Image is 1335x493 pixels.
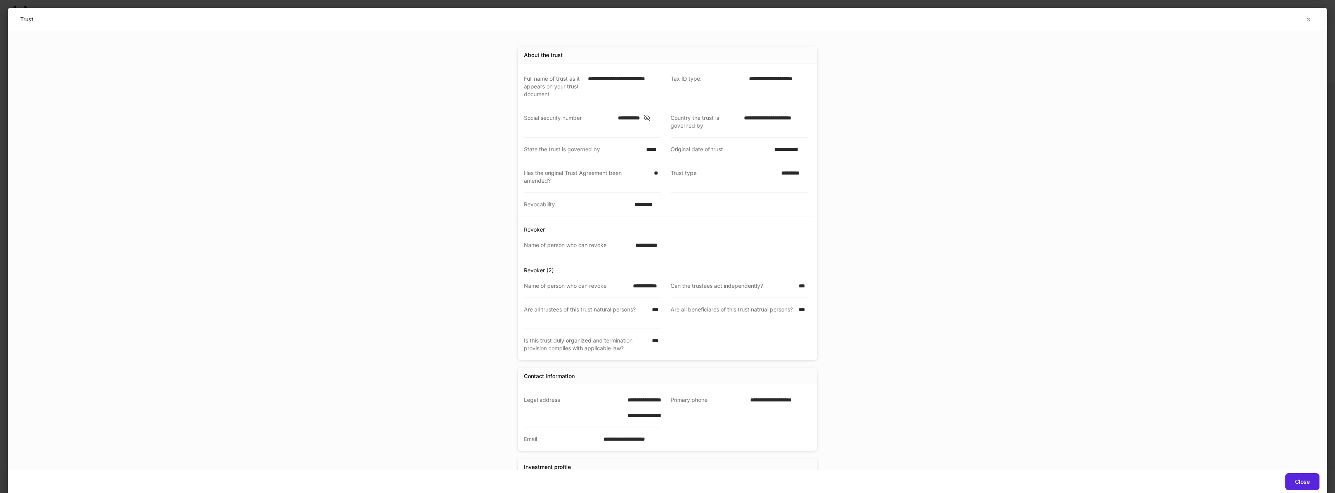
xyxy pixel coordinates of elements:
button: Close [1285,473,1319,490]
p: Revoker [524,226,814,234]
div: Original date of trust [671,145,770,153]
div: Are all beneficiares of this trust natrual persons? [671,306,794,321]
div: Has the original Trust Agreement been amended? [524,169,649,185]
div: Full name of trust as it appears on your trust document [524,75,583,98]
p: Revoker (2) [524,266,814,274]
div: Revocability [524,201,630,208]
div: Can the trustees act independently? [671,282,794,290]
div: About the trust [524,51,563,59]
div: Trust type [671,169,777,185]
div: State the trust is governed by [524,145,641,153]
div: Social security number [524,114,613,130]
h5: Trust [20,16,33,23]
div: Name of person who can revoke [524,282,628,290]
div: Contact information [524,372,575,380]
div: Country the trust is governed by [671,114,739,130]
div: Primary phone [671,396,746,420]
div: Tax ID type: [671,75,744,98]
div: Investment profile [524,463,571,471]
div: Close [1295,479,1310,484]
div: Is this trust duly organized and termination provision complies with applicable law? [524,337,647,352]
div: Name of person who can revoke [524,241,631,249]
div: Legal address [524,396,606,419]
div: Email [524,435,599,443]
div: Are all trustees of this trust natural persons? [524,306,647,321]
